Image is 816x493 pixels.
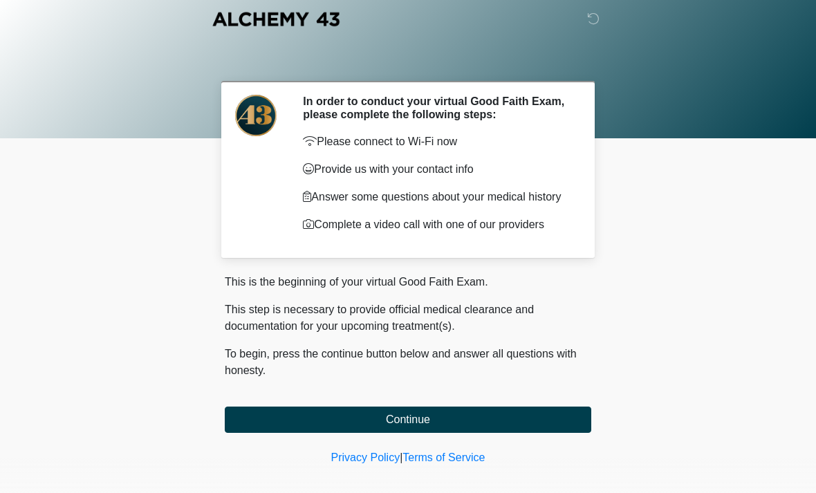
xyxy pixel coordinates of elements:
[225,407,591,433] button: Continue
[225,274,591,290] p: This is the beginning of your virtual Good Faith Exam.
[303,216,571,233] p: Complete a video call with one of our providers
[303,189,571,205] p: Answer some questions about your medical history
[402,452,485,463] a: Terms of Service
[225,346,591,379] p: To begin, press the continue button below and answer all questions with honesty.
[303,133,571,150] p: Please connect to Wi-Fi now
[235,95,277,136] img: Agent Avatar
[211,10,341,28] img: Alchemy 43 Logo
[225,301,591,335] p: This step is necessary to provide official medical clearance and documentation for your upcoming ...
[400,452,402,463] a: |
[303,161,571,178] p: Provide us with your contact info
[303,95,571,121] h2: In order to conduct your virtual Good Faith Exam, please complete the following steps:
[331,452,400,463] a: Privacy Policy
[214,50,602,75] h1: ‎ ‎ ‎ ‎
